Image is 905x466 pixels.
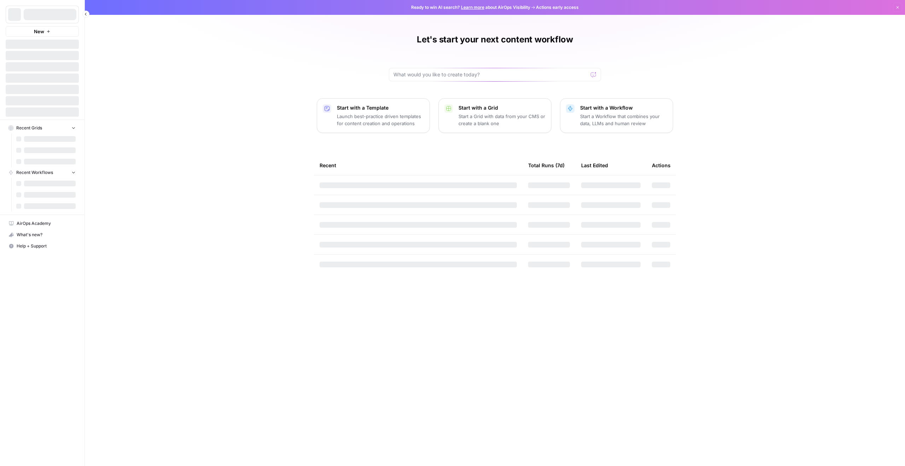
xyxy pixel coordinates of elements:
[6,240,79,252] button: Help + Support
[16,125,42,131] span: Recent Grids
[317,98,430,133] button: Start with a TemplateLaunch best-practice driven templates for content creation and operations
[459,113,545,127] p: Start a Grid with data from your CMS or create a blank one
[17,243,76,249] span: Help + Support
[580,104,667,111] p: Start with a Workflow
[6,123,79,133] button: Recent Grids
[536,4,579,11] span: Actions early access
[528,156,565,175] div: Total Runs (7d)
[560,98,673,133] button: Start with a WorkflowStart a Workflow that combines your data, LLMs and human review
[438,98,551,133] button: Start with a GridStart a Grid with data from your CMS or create a blank one
[459,104,545,111] p: Start with a Grid
[17,220,76,227] span: AirOps Academy
[320,156,517,175] div: Recent
[337,113,424,127] p: Launch best-practice driven templates for content creation and operations
[6,229,78,240] div: What's new?
[337,104,424,111] p: Start with a Template
[652,156,671,175] div: Actions
[417,34,573,45] h1: Let's start your next content workflow
[461,5,484,10] a: Learn more
[581,156,608,175] div: Last Edited
[16,169,53,176] span: Recent Workflows
[6,26,79,37] button: New
[6,218,79,229] a: AirOps Academy
[34,28,44,35] span: New
[580,113,667,127] p: Start a Workflow that combines your data, LLMs and human review
[411,4,530,11] span: Ready to win AI search? about AirOps Visibility
[6,229,79,240] button: What's new?
[6,167,79,178] button: Recent Workflows
[393,71,588,78] input: What would you like to create today?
